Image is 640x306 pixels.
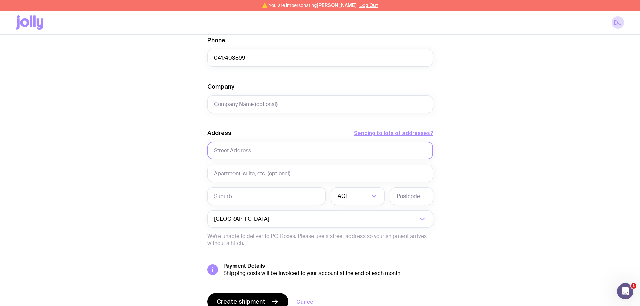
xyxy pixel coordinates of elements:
[612,16,624,29] a: DJ
[207,49,433,67] input: 0400 123 456
[207,187,326,205] input: Suburb
[207,95,433,113] input: Company Name (optional)
[271,210,418,228] input: Search for option
[207,142,433,159] input: Street Address
[207,233,433,247] p: We’re unable to deliver to PO Boxes. Please use a street address so your shipment arrives without...
[207,83,234,91] label: Company
[262,3,357,8] span: ⚠️ You are impersonating
[214,210,271,228] span: [GEOGRAPHIC_DATA]
[223,270,433,277] div: Shipping costs will be invoiced to your account at the end of each month.
[296,298,315,306] a: Cancel
[207,36,225,44] label: Phone
[390,187,433,205] input: Postcode
[354,129,433,137] button: Sending to lots of addresses?
[217,298,265,306] span: Create shipment
[617,283,633,299] iframe: Intercom live chat
[350,187,369,205] input: Search for option
[207,210,433,228] div: Search for option
[207,129,231,137] label: Address
[317,3,357,8] span: [PERSON_NAME]
[631,283,636,289] span: 1
[223,263,433,269] h5: Payment Details
[207,165,433,182] input: Apartment, suite, etc. (optional)
[359,3,378,8] button: Log Out
[338,187,350,205] span: ACT
[331,187,385,205] div: Search for option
